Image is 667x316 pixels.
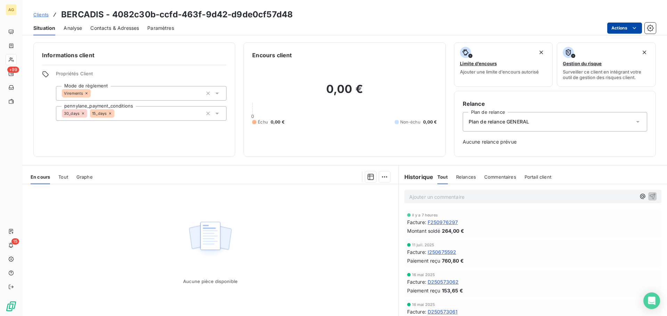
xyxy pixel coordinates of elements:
button: Limite d’encoursAjouter une limite d’encours autorisé [454,42,553,87]
span: Facture : [407,278,426,285]
span: Montant soldé [407,227,440,234]
span: 16 mai 2025 [412,302,435,307]
span: 11 juil. 2025 [412,243,435,247]
span: 15 [11,238,19,245]
span: 0,00 € [271,119,285,125]
span: Facture : [407,308,426,315]
span: Échu [258,119,268,125]
input: Ajouter une valeur [114,110,120,117]
div: Open Intercom Messenger [643,292,660,309]
span: Limite d’encours [460,61,497,66]
span: 760,80 € [442,257,464,264]
span: Portail client [525,174,551,180]
h6: Encours client [252,51,292,59]
span: Facture : [407,219,426,226]
button: Gestion du risqueSurveiller ce client en intégrant votre outil de gestion des risques client. [557,42,656,87]
span: Aucune pièce disponible [183,279,238,284]
span: Ajouter une limite d’encours autorisé [460,69,539,75]
span: Paramètres [147,25,174,32]
span: Propriétés Client [56,71,227,80]
span: Graphe [76,174,93,180]
span: Tout [437,174,448,180]
span: Tout [58,174,68,180]
span: F250976297 [428,219,458,226]
h6: Historique [399,173,434,181]
h6: Informations client [42,51,227,59]
span: Paiement reçu [407,257,440,264]
a: Clients [33,11,49,18]
span: Contacts & Adresses [90,25,139,32]
span: Analyse [64,25,82,32]
span: Facture : [407,248,426,256]
span: Situation [33,25,55,32]
img: Empty state [188,218,232,261]
span: Gestion du risque [563,61,602,66]
span: 30_days [64,111,80,116]
h2: 0,00 € [252,82,437,103]
span: En cours [31,174,50,180]
h6: Relance [463,100,647,108]
span: Aucune relance prévue [463,138,647,145]
span: D250573062 [428,278,459,285]
span: 0,00 € [423,119,437,125]
span: Virements [64,91,83,95]
span: Non-échu [400,119,420,125]
span: I250675592 [428,248,456,256]
img: Logo LeanPay [6,301,17,312]
span: Surveiller ce client en intégrant votre outil de gestion des risques client. [563,69,650,80]
span: D250573061 [428,308,458,315]
span: 16 mai 2025 [412,273,435,277]
div: AG [6,4,17,15]
span: +99 [7,67,19,73]
h3: BERCADIS - 4082c30b-ccfd-463f-9d42-d9de0cf57d48 [61,8,293,21]
span: 153,65 € [442,287,463,294]
span: Relances [456,174,476,180]
span: Commentaires [484,174,516,180]
span: Paiement reçu [407,287,440,294]
span: Clients [33,12,49,17]
button: Actions [607,23,642,34]
span: il y a 7 heures [412,213,438,217]
span: Plan de relance GENERAL [469,118,529,125]
input: Ajouter une valeur [91,90,96,96]
span: 15_days [92,111,107,116]
span: 264,00 € [442,227,464,234]
span: 0 [251,113,254,119]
